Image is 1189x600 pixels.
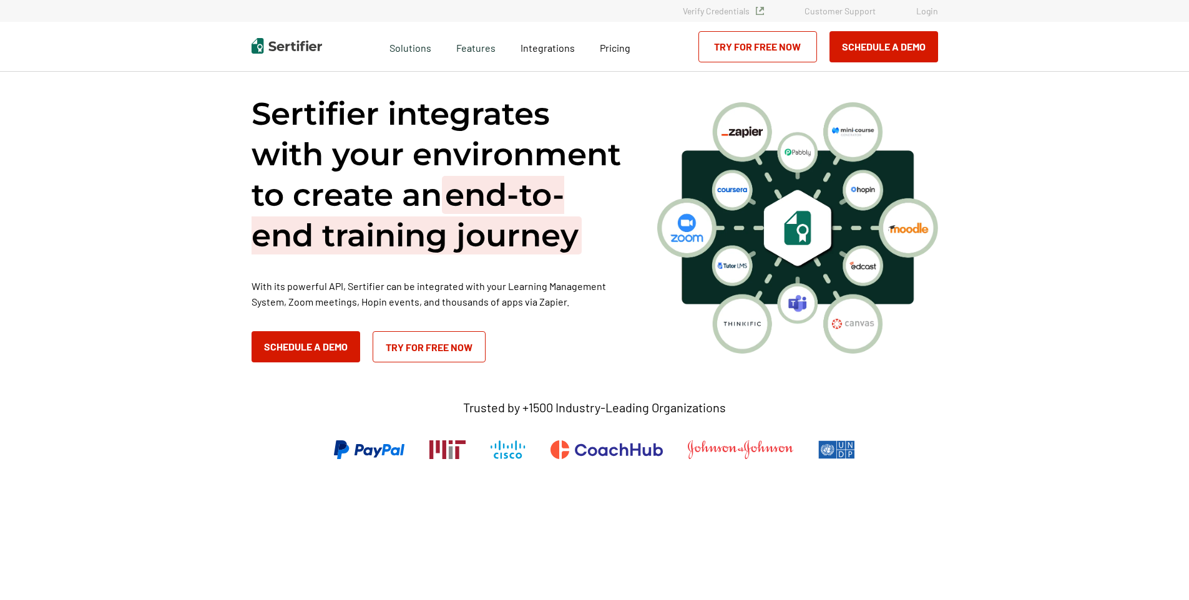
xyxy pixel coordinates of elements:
img: Verified [756,7,764,15]
a: Try for Free Now [373,331,486,362]
span: Integrations [521,42,575,54]
span: Features [456,39,496,54]
a: Customer Support [805,6,876,16]
img: UNDP [818,440,855,459]
img: CoachHub [550,440,663,459]
img: Cisco [491,440,526,459]
p: Trusted by +1500 Industry-Leading Organizations [463,400,726,415]
img: PayPal [334,440,404,459]
a: Pricing [600,39,630,54]
img: integrations hero [657,102,938,353]
span: Pricing [600,42,630,54]
img: Sertifier | Digital Credentialing Platform [252,38,322,54]
h1: Sertifier integrates with your environment to create an [252,94,626,256]
a: Login [916,6,938,16]
a: Integrations [521,39,575,54]
p: With its powerful API, Sertifier can be integrated with your Learning Management System, Zoom mee... [252,278,626,309]
img: Massachusetts Institute of Technology [429,440,466,459]
span: Solutions [389,39,431,54]
a: Verify Credentials [683,6,764,16]
img: Johnson & Johnson [688,440,793,459]
a: Try for Free Now [698,31,817,62]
